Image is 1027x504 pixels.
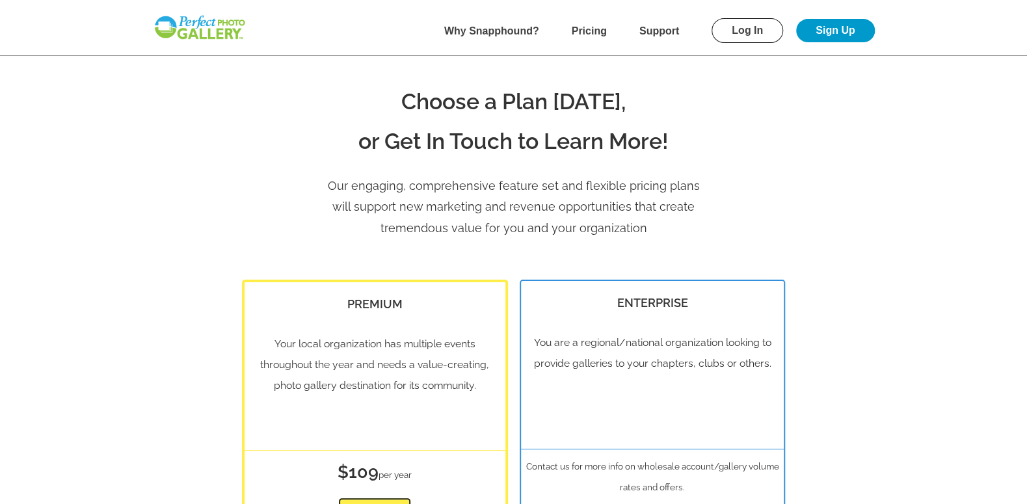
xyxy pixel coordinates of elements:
[572,25,607,36] a: Pricing
[526,461,779,492] span: Contact us for more info on wholesale account/gallery volume rates and offers.
[338,470,412,480] span: per year
[98,122,930,161] h2: or Get In Touch to Learn More!
[639,25,679,36] a: Support
[444,25,539,36] a: Why Snapphound?
[260,338,489,392] span: Your local organization has multiple events throughout the year and needs a value-creating, photo...
[338,462,379,482] span: $109
[153,14,247,41] img: Snapphound Logo
[98,82,930,122] h2: Choose a Plan [DATE],
[332,196,695,217] p: will support new marketing and revenue opportunities that create
[380,218,647,239] p: tremendous value for you and your organization
[245,282,505,315] h2: PREMIUM
[328,176,700,196] p: Our engaging, comprehensive feature set and flexible pricing plans
[521,281,784,313] h2: ENTERPRISE
[712,18,783,43] a: Log In
[533,336,771,369] span: You are a regional/national organization looking to provide galleries to your chapters, clubs or ...
[796,19,874,42] a: Sign Up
